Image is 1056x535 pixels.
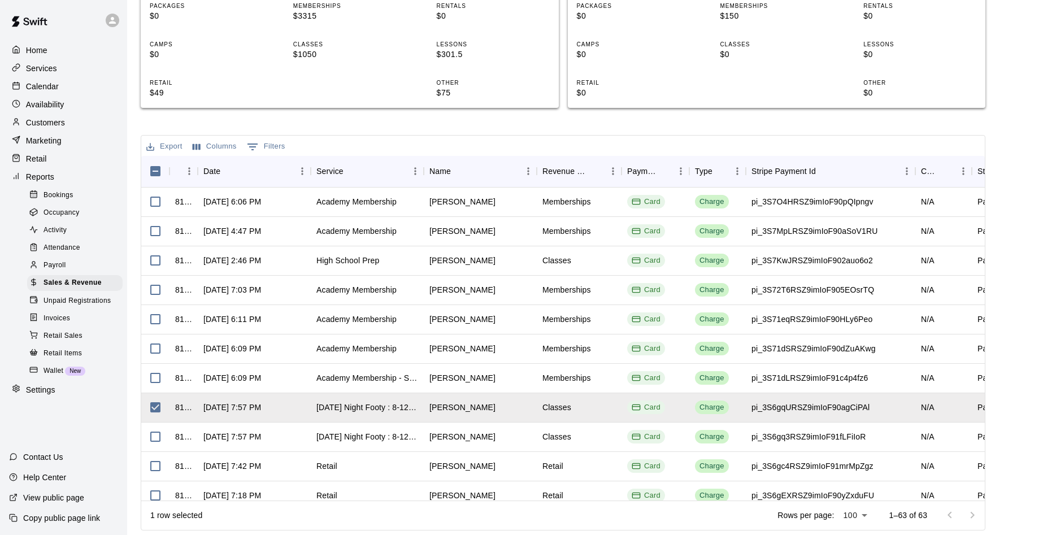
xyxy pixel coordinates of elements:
p: MEMBERSHIPS [293,2,406,10]
p: $1050 [293,49,406,60]
p: $0 [720,49,833,60]
div: Shannon Abitbol [429,402,496,413]
div: N/A [921,255,935,266]
div: Academy Membership - Sibling [316,372,418,384]
span: New [65,368,85,374]
div: N/A [921,490,935,501]
button: Menu [520,163,537,180]
div: Classes [542,431,571,442]
div: Retail [316,460,337,472]
div: Activity [27,223,123,238]
span: Payroll [44,260,66,271]
div: pi_3S71dSRSZ9imIoF90dZuAKwg [751,343,876,354]
div: pi_3S7O4HRSZ9imIoF90pQIpngv [751,196,874,207]
a: Customers [9,114,118,131]
div: Payroll [27,258,123,273]
span: Activity [44,225,67,236]
div: Charge [699,255,724,266]
p: $0 [577,10,690,22]
p: $301.5 [437,49,550,60]
button: Show filters [244,138,288,156]
div: Bookings [27,188,123,203]
p: PACKAGES [150,2,263,10]
div: Sep 13, 2025, 6:09 PM [203,372,261,384]
p: $0 [437,10,550,22]
p: RETAIL [150,79,263,87]
a: Payroll [27,257,127,275]
div: Academy Membership [316,314,397,325]
a: Home [9,42,118,59]
div: Sep 12, 2025, 7:18 PM [203,490,261,501]
div: N/A [921,402,935,413]
div: Steve Mccullen [429,255,496,266]
p: Contact Us [23,451,63,463]
a: Attendance [27,240,127,257]
div: Retail [542,490,563,501]
button: Menu [729,163,746,180]
div: Charge [699,490,724,501]
a: Retail [9,150,118,167]
div: Name [429,155,451,187]
div: pi_3S7KwJRSZ9imIoF902auo6o2 [751,255,873,266]
div: Memberships [542,196,591,207]
p: $0 [577,87,690,99]
div: Robert Rayburn [429,343,496,354]
div: pi_3S6gq3RSZ9imIoF91fLFiIoR [751,431,866,442]
button: Menu [898,163,915,180]
div: Stripe Payment Id [751,155,816,187]
div: WalletNew [27,363,123,379]
button: Sort [344,163,359,179]
p: OTHER [437,79,550,87]
div: Name [424,155,537,187]
div: N/A [921,460,935,472]
div: Paid [977,255,994,266]
div: Sue Gosciniak-Garcia [429,460,496,472]
div: Card [632,285,660,295]
div: Sep 14, 2025, 4:47 PM [203,225,261,237]
div: Charge [699,461,724,472]
div: Memberships [542,372,591,384]
p: Services [26,63,57,74]
span: Occupancy [44,207,80,219]
div: Revenue Category [537,155,622,187]
a: Availability [9,96,118,113]
div: Classes [542,255,571,266]
div: Paid [977,225,994,237]
p: View public page [23,492,84,503]
button: Sort [712,163,728,179]
div: Paid [977,284,994,295]
div: Charge [699,314,724,325]
p: RENTALS [863,2,976,10]
div: Service [316,155,344,187]
div: Card [632,461,660,472]
div: Card [632,432,660,442]
div: 1 row selected [150,510,202,521]
div: Type [689,155,746,187]
div: Paid [977,402,994,413]
div: Payment Method [622,155,689,187]
p: $49 [150,87,263,99]
p: $0 [577,49,690,60]
div: 815732 [175,196,192,207]
button: Sort [589,163,605,179]
div: Paid [977,490,994,501]
p: 1–63 of 63 [889,510,928,521]
div: 813140 [175,431,192,442]
div: 815327 [175,255,192,266]
p: $0 [150,49,263,60]
span: Sales & Revenue [44,277,102,289]
div: 815577 [175,225,192,237]
a: WalletNew [27,362,127,380]
div: Classes [542,402,571,413]
a: Settings [9,381,118,398]
div: Paid [977,460,994,472]
div: Sue Gosciniak-Garcia [429,490,496,501]
div: Retail Items [27,346,123,362]
a: Calendar [9,78,118,95]
div: Charge [699,373,724,384]
p: $75 [437,87,550,99]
